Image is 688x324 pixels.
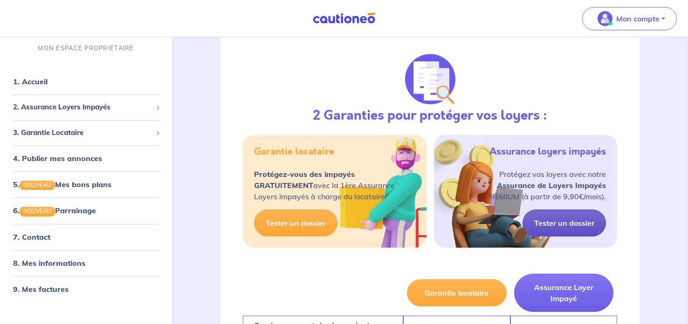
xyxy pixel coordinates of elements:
[13,206,96,215] a: 6.NOUVEAUParrainage
[13,102,152,113] span: 2. Assurance Loyers Impayés
[4,98,168,116] div: 2. Assurance Loyers Impayés
[4,175,168,194] div: 5.NOUVEAUMes bons plans
[598,11,612,26] img: illu_account_valid_menu.svg
[38,44,134,53] p: MON ESPACE PROPRIÉTAIRE
[407,279,506,306] button: Garantie locataire
[13,127,152,138] span: 3. Garantie Locataire
[4,253,168,272] div: 8. Mes informations
[4,72,168,91] div: 1. Accueil
[4,201,168,220] div: 6.NOUVEAUParrainage
[13,77,48,86] a: 1. Accueil
[13,180,111,189] a: 5.NOUVEAUMes bons plans
[523,209,606,236] a: Tester un dossier
[254,169,355,190] strong: Protégez-vous des impayés GRATUITEMENT
[309,13,379,24] img: Cautioneo
[13,258,85,267] a: 8. Mes informations
[616,13,660,24] p: Mon compte
[13,232,50,241] a: 7. Contact
[4,227,168,246] div: 7. Contact
[497,181,606,190] strong: Assurance de Loyers Impayés
[254,209,337,236] a: Tester un dossier
[254,169,395,202] p: avec la 1ère Assurance Loyers Impayés à charge du locataire.
[4,123,168,142] div: 3. Garantie Locataire
[4,279,168,298] div: 9. Mes factures
[4,149,168,168] div: 4. Publier mes annonces
[485,169,606,202] p: Protégez vos loyers avec notre PREMIUM (à partir de 9,90€/mois).
[405,54,455,104] img: justif-loupe
[313,108,547,124] h3: 2 Garanties pour protéger vos loyers :
[13,284,69,293] a: 9. Mes factures
[582,7,677,30] button: illu_account_valid_menu.svgMon compte
[489,146,606,157] h5: Assurance loyers impayés
[254,146,334,157] h5: Garantie locataire
[514,274,613,312] button: Assurance Loyer Impayé
[13,154,102,163] a: 4. Publier mes annonces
